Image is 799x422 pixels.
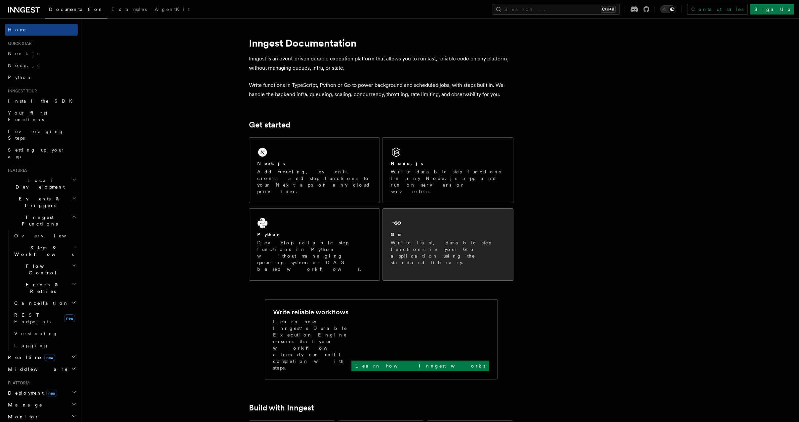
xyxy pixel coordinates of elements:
p: Add queueing, events, crons, and step functions to your Next app on any cloud provider. [257,168,372,195]
a: Node.js [5,59,78,71]
span: Python [8,75,32,80]
a: REST Endpointsnew [12,309,78,328]
p: Inngest is an event-driven durable execution platform that allows you to run fast, reliable code ... [249,54,513,73]
h2: Node.js [391,160,423,167]
span: Quick start [5,41,34,46]
a: GoWrite fast, durable step functions in your Go application using the standard library. [382,208,513,281]
a: Overview [12,230,78,242]
a: Setting up your app [5,144,78,162]
span: AgentKit [155,7,190,12]
span: new [46,390,57,397]
span: new [64,314,75,322]
span: Setting up your app [8,147,65,159]
span: Errors & Retries [12,281,72,295]
a: Python [5,71,78,83]
button: Realtimenew [5,351,78,363]
span: Events & Triggers [5,195,72,209]
kbd: Ctrl+K [601,6,616,13]
a: AgentKit [151,2,194,18]
span: REST Endpoints [14,312,51,324]
span: Logging [14,343,49,348]
a: Next.js [5,48,78,59]
span: Examples [111,7,147,12]
p: Write durable step functions in any Node.js app and run on servers or serverless. [391,168,505,195]
span: Flow Control [12,263,72,276]
button: Errors & Retries [12,279,78,297]
span: Platform [5,380,30,386]
a: Examples [107,2,151,18]
button: Cancellation [12,297,78,309]
button: Manage [5,399,78,411]
a: Documentation [45,2,107,18]
h2: Go [391,231,403,238]
span: Steps & Workflows [12,244,74,258]
p: Write fast, durable step functions in your Go application using the standard library. [391,239,505,266]
h1: Inngest Documentation [249,37,513,49]
h2: Python [257,231,282,238]
a: Logging [12,339,78,351]
span: Leveraging Steps [8,129,64,141]
span: Realtime [5,354,55,361]
a: Sign Up [750,4,794,15]
p: Learn how Inngest works [355,363,485,369]
button: Local Development [5,174,78,193]
span: Node.js [8,63,39,68]
button: Middleware [5,363,78,375]
span: Install the SDK [8,98,76,104]
a: Node.jsWrite durable step functions in any Node.js app and run on servers or serverless. [382,137,513,203]
a: Get started [249,120,290,129]
span: Inngest Functions [5,214,71,227]
a: Leveraging Steps [5,125,78,144]
span: Features [5,168,27,173]
p: Write functions in TypeScript, Python or Go to power background and scheduled jobs, with steps bu... [249,81,513,99]
button: Flow Control [12,260,78,279]
button: Events & Triggers [5,193,78,211]
span: Overview [14,233,82,238]
a: Install the SDK [5,95,78,107]
a: Your first Functions [5,107,78,125]
span: Deployment [5,390,57,396]
a: Home [5,24,78,36]
span: Documentation [49,7,103,12]
p: Learn how Inngest's Durable Execution Engine ensures that your workflow already run until complet... [273,318,351,371]
div: Inngest Functions [5,230,78,351]
h2: Next.js [257,160,286,167]
span: Local Development [5,177,72,190]
span: Inngest tour [5,88,37,94]
span: Your first Functions [8,110,47,122]
span: Versioning [14,331,58,336]
button: Inngest Functions [5,211,78,230]
p: Develop reliable step functions in Python without managing queueing systems or DAG based workflows. [257,239,372,272]
a: Learn how Inngest works [351,361,489,371]
button: Toggle dark mode [660,5,676,13]
span: new [44,354,55,361]
button: Steps & Workflows [12,242,78,260]
h2: Write reliable workflows [273,307,348,317]
a: Contact sales [687,4,747,15]
a: PythonDevelop reliable step functions in Python without managing queueing systems or DAG based wo... [249,208,380,281]
a: Versioning [12,328,78,339]
a: Build with Inngest [249,403,314,412]
span: Manage [5,402,43,408]
span: Monitor [5,413,39,420]
button: Search...Ctrl+K [493,4,619,15]
a: Next.jsAdd queueing, events, crons, and step functions to your Next app on any cloud provider. [249,137,380,203]
span: Cancellation [12,300,69,306]
span: Home [8,26,26,33]
span: Middleware [5,366,68,372]
span: Next.js [8,51,39,56]
button: Deploymentnew [5,387,78,399]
